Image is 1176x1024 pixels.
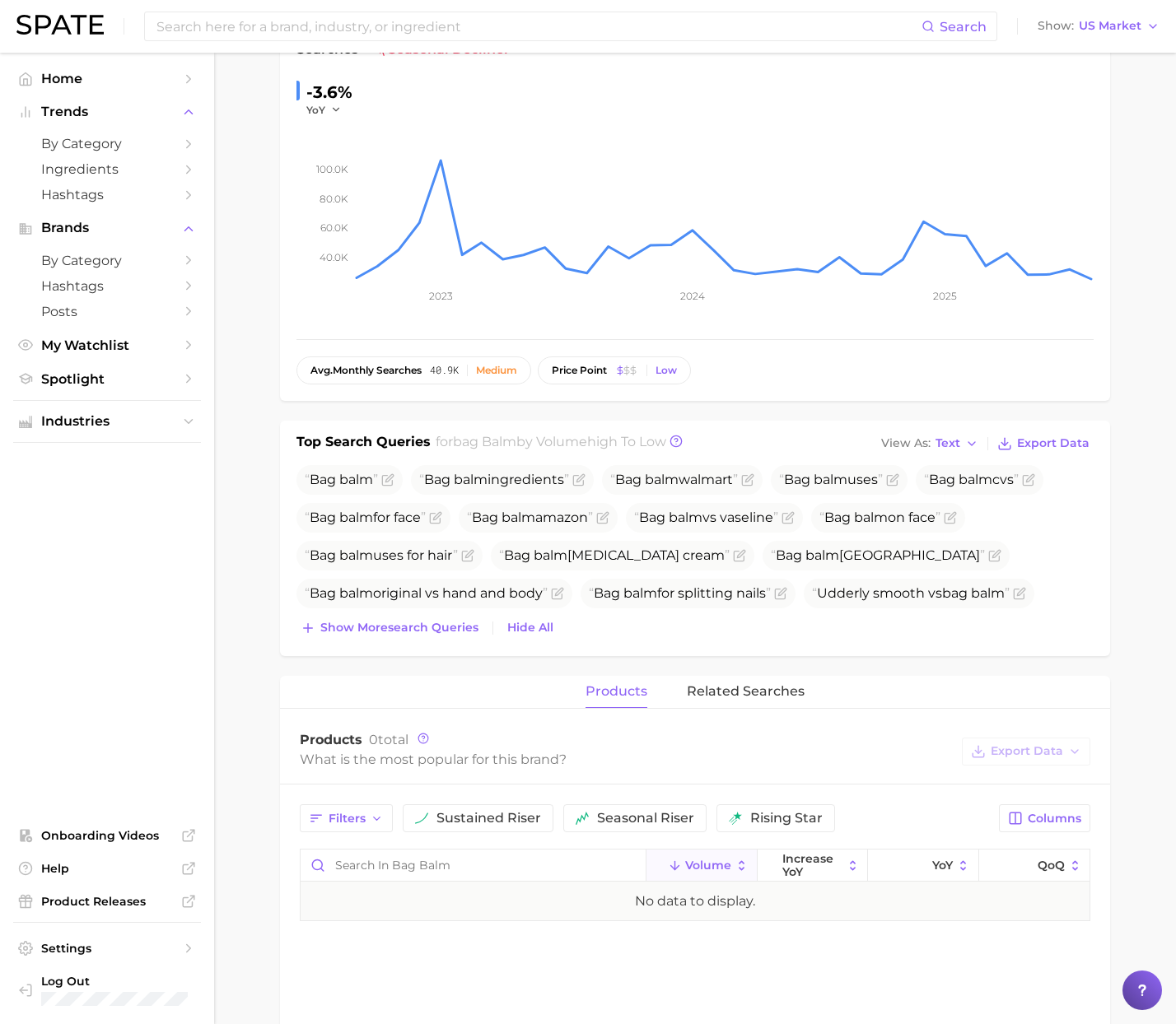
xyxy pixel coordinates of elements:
a: Onboarding Videos [13,823,201,848]
tspan: 80.0k [320,192,348,204]
span: QoQ [1038,859,1065,872]
span: Bag [784,472,810,487]
div: Low [656,365,677,376]
span: Bag [310,585,336,601]
span: Bag [310,510,336,525]
button: Columns [999,804,1090,832]
span: Hashtags [41,187,173,202]
span: Product Releases [41,894,173,909]
button: price pointLow [538,356,691,384]
span: Bag [615,472,642,487]
span: high to low [587,434,666,449]
img: sustained riser [415,812,428,825]
span: total [369,732,408,747]
span: balm [534,547,567,563]
span: balm [854,510,888,525]
a: Log out. Currently logged in with e-mail yumi.toki@spate.nyc. [13,969,201,1011]
input: Search here for a brand, industry, or ingredient [155,12,922,40]
span: vs vaseline [634,510,778,525]
button: Flag as miscategorized or irrelevant [461,549,474,562]
span: Onboarding Videos [41,828,173,843]
a: Ingredients [13,156,201,182]
a: Hashtags [13,182,201,207]
button: Flag as miscategorized or irrelevant [1013,587,1026,600]
button: Export Data [993,432,1094,455]
span: for face [305,510,426,525]
button: YoY [306,103,342,117]
span: balm [339,547,373,563]
button: QoQ [979,849,1090,882]
span: Columns [1028,812,1081,826]
button: Flag as miscategorized or irrelevant [741,473,754,486]
tspan: 100.0k [316,163,348,175]
span: Bag [824,510,851,525]
span: Filters [329,812,366,826]
span: products [586,684,647,699]
span: Home [41,71,173,86]
button: Hide All [503,617,558,639]
input: Search in bag balm [301,849,646,881]
span: My Watchlist [41,337,173,353]
span: Log Out [41,974,188,989]
span: Bag [504,547,530,563]
a: by Category [13,248,201,273]
span: balm [959,472,992,487]
span: balm [502,510,535,525]
span: related searches [687,684,805,699]
span: Hashtags [41,278,173,294]
span: original vs hand and body [305,585,548,601]
button: Flag as miscategorized or irrelevant [596,511,609,524]
tspan: 2024 [680,290,705,302]
tspan: 60.0k [320,221,348,234]
span: Text [936,439,960,448]
span: Trends [41,105,173,119]
div: What is the most popular for this brand? [300,748,954,770]
button: Flag as miscategorized or irrelevant [944,511,957,524]
div: Medium [476,365,517,376]
span: balm [454,472,488,487]
a: Hashtags [13,273,201,299]
h1: Top Search Queries [296,432,431,455]
button: Flag as miscategorized or irrelevant [733,549,746,562]
button: Flag as miscategorized or irrelevant [572,473,586,486]
span: by Category [41,253,173,268]
button: Flag as miscategorized or irrelevant [1022,473,1035,486]
a: Posts [13,299,201,324]
span: uses for hair [305,547,458,563]
span: 40.9k [430,365,459,376]
button: Flag as miscategorized or irrelevant [774,587,787,600]
button: Flag as miscategorized or irrelevant [429,511,442,524]
button: YoY [868,849,978,882]
span: Products [300,732,362,747]
button: Flag as miscategorized or irrelevant [782,511,795,524]
span: View As [881,439,931,448]
a: My Watchlist [13,333,201,358]
button: Trends [13,100,201,124]
span: Search [940,19,987,35]
button: ShowUS Market [1034,16,1164,37]
span: Show [1038,21,1074,30]
span: balm [623,585,657,601]
span: balm [669,510,702,525]
span: US Market [1079,21,1141,30]
button: Filters [300,804,393,832]
a: Spotlight [13,366,201,392]
span: 0 [369,732,378,747]
span: walmart [610,472,738,487]
tspan: 2025 [933,290,957,302]
span: Udderly smooth vs [812,585,1010,601]
button: Industries [13,409,201,434]
span: sustained riser [436,812,541,825]
span: Bag [424,472,450,487]
span: Help [41,861,173,876]
span: monthly searches [310,365,422,376]
span: Bag [472,510,498,525]
div: No data to display. [635,891,755,911]
span: Spotlight [41,371,173,387]
img: seasonal riser [576,812,589,825]
span: ingredients [419,472,569,487]
span: balm [971,585,1005,601]
span: balm [339,472,373,487]
button: Flag as miscategorized or irrelevant [381,473,394,486]
span: Show more search queries [320,621,478,635]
